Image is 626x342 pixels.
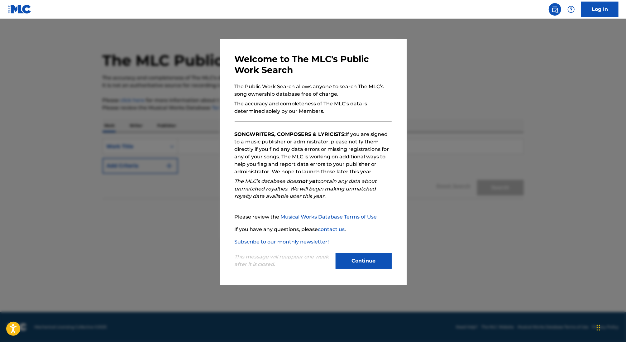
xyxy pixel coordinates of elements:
[597,318,600,337] div: Drag
[299,178,318,184] strong: not yet
[235,83,392,98] p: The Public Work Search allows anyone to search The MLC’s song ownership database free of charge.
[235,253,332,268] p: This message will reappear one week after it is closed.
[235,213,392,221] p: Please review the
[235,54,392,75] h3: Welcome to The MLC's Public Work Search
[565,3,577,16] div: Help
[235,131,346,137] strong: SONGWRITERS, COMPOSERS & LYRICISTS:
[235,226,392,233] p: If you have any questions, please .
[235,100,392,115] p: The accuracy and completeness of The MLC’s data is determined solely by our Members.
[7,5,31,14] img: MLC Logo
[235,178,377,199] em: The MLC’s database does contain any data about unmatched royalties. We will begin making unmatche...
[551,6,559,13] img: search
[595,312,626,342] iframe: Chat Widget
[235,239,329,245] a: Subscribe to our monthly newsletter!
[581,2,619,17] a: Log In
[281,214,377,220] a: Musical Works Database Terms of Use
[336,253,392,269] button: Continue
[549,3,561,16] a: Public Search
[235,131,392,176] p: If you are signed to a music publisher or administrator, please notify them directly if you find ...
[567,6,575,13] img: help
[318,226,345,232] a: contact us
